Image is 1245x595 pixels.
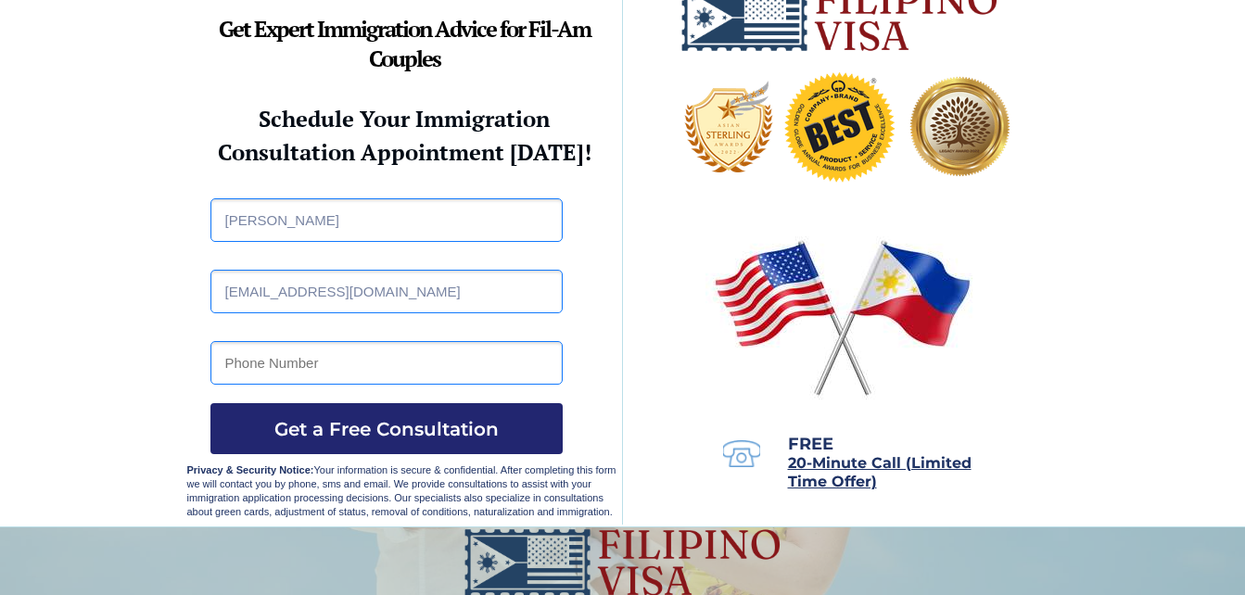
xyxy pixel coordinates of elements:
[218,137,591,167] strong: Consultation Appointment [DATE]!
[788,456,972,489] a: 20-Minute Call (Limited Time Offer)
[210,198,563,242] input: Full Name
[219,14,591,73] strong: Get Expert Immigration Advice for Fil-Am Couples
[210,270,563,313] input: Email
[210,341,563,385] input: Phone Number
[788,454,972,490] span: 20-Minute Call (Limited Time Offer)
[210,403,563,454] button: Get a Free Consultation
[788,434,833,454] span: FREE
[210,418,563,440] span: Get a Free Consultation
[187,464,616,517] span: Your information is secure & confidential. After completing this form we will contact you by phon...
[187,464,314,475] strong: Privacy & Security Notice:
[259,104,550,133] strong: Schedule Your Immigration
